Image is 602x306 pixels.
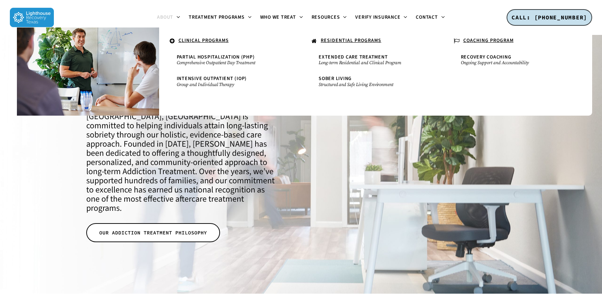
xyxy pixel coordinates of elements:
a: Resources [307,15,351,20]
a: About [153,15,184,20]
a: COACHING PROGRAM [450,35,578,48]
a: Recovery CoachingOngoing Support and Accountability [457,51,571,69]
span: OUR ADDICTION TREATMENT PHILOSOPHY [99,229,207,236]
span: Who We Treat [260,14,296,21]
a: . [24,35,152,47]
small: Structured and Safe Living Environment [319,82,426,87]
span: . [27,37,29,44]
span: CALL: [PHONE_NUMBER] [512,14,587,21]
small: Comprehensive Outpatient Day Treatment [177,60,284,66]
span: Verify Insurance [355,14,400,21]
a: Extended Care TreatmentLong-term Residential and Clinical Program [315,51,429,69]
span: Extended Care Treatment [319,54,388,61]
span: Sober Living [319,75,352,82]
a: Treatment Programs [184,15,256,20]
a: Intensive Outpatient (IOP)Group and Individual Therapy [173,73,287,91]
a: CLINICAL PROGRAMS [166,35,294,48]
a: OUR ADDICTION TREATMENT PHILOSOPHY [86,223,220,242]
span: Recovery Coaching [461,54,512,61]
a: Partial Hospitalization (PHP)Comprehensive Outpatient Day Treatment [173,51,287,69]
span: Treatment Programs [189,14,245,21]
a: Contact [412,15,449,20]
span: Contact [416,14,438,21]
span: Intensive Outpatient (IOP) [177,75,247,82]
span: Partial Hospitalization (PHP) [177,54,255,61]
span: About [157,14,173,21]
u: CLINICAL PROGRAMS [178,37,229,44]
h4: Our Addiction Treatment Center in [GEOGRAPHIC_DATA], [GEOGRAPHIC_DATA] is committed to helping in... [86,103,279,213]
small: Long-term Residential and Clinical Program [319,60,426,66]
small: Group and Individual Therapy [177,82,284,87]
small: Ongoing Support and Accountability [461,60,568,66]
a: CALL: [PHONE_NUMBER] [507,9,592,26]
a: Verify Insurance [351,15,412,20]
a: Who We Treat [256,15,307,20]
a: Sober LivingStructured and Safe Living Environment [315,73,429,91]
img: Lighthouse Recovery Texas [10,8,54,27]
u: RESIDENTIAL PROGRAMS [321,37,381,44]
a: RESIDENTIAL PROGRAMS [308,35,436,48]
u: COACHING PROGRAM [463,37,514,44]
span: Resources [312,14,340,21]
